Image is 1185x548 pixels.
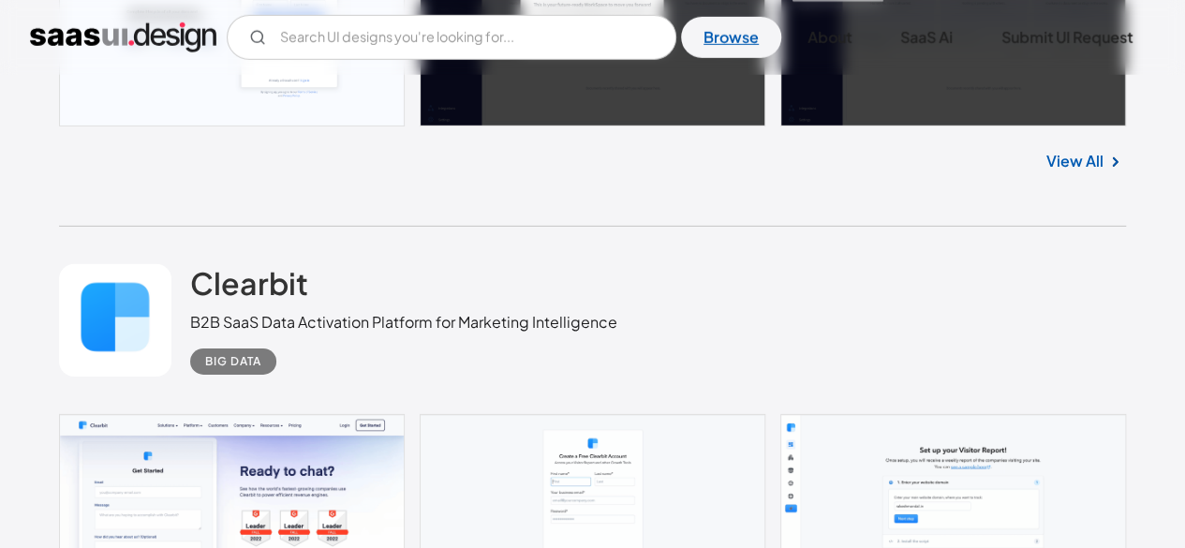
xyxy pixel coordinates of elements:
[1046,150,1104,172] a: View All
[785,17,874,58] a: About
[30,22,216,52] a: home
[681,17,781,58] a: Browse
[205,350,261,373] div: Big Data
[190,311,617,333] div: B2B SaaS Data Activation Platform for Marketing Intelligence
[190,264,308,311] a: Clearbit
[227,15,676,60] input: Search UI designs you're looking for...
[878,17,975,58] a: SaaS Ai
[190,264,308,302] h2: Clearbit
[227,15,676,60] form: Email Form
[979,17,1155,58] a: Submit UI Request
